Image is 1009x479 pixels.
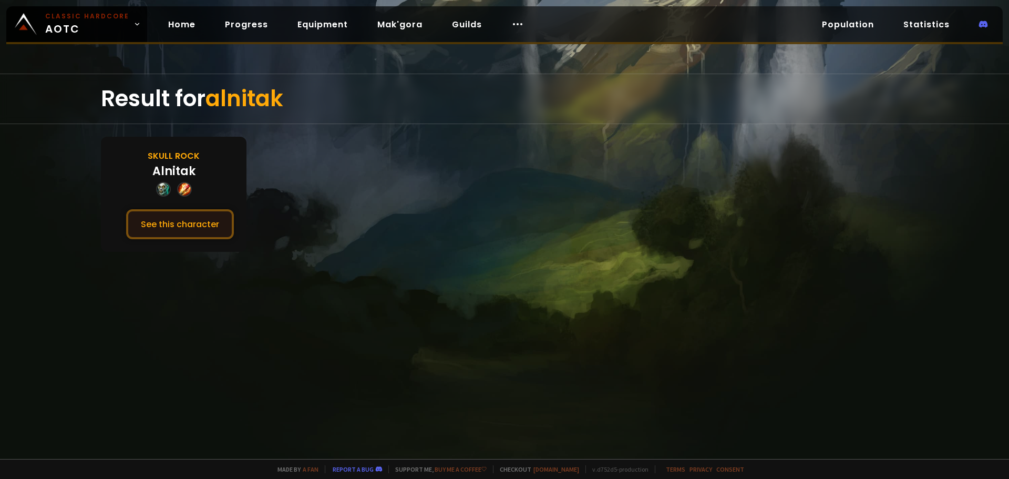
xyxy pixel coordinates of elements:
[435,465,487,473] a: Buy me a coffee
[895,14,958,35] a: Statistics
[493,465,579,473] span: Checkout
[444,14,490,35] a: Guilds
[369,14,431,35] a: Mak'gora
[666,465,685,473] a: Terms
[271,465,318,473] span: Made by
[814,14,882,35] a: Population
[217,14,276,35] a: Progress
[716,465,744,473] a: Consent
[160,14,204,35] a: Home
[303,465,318,473] a: a fan
[533,465,579,473] a: [DOMAIN_NAME]
[126,209,234,239] button: See this character
[101,74,908,124] div: Result for
[45,12,129,37] span: AOTC
[289,14,356,35] a: Equipment
[148,149,200,162] div: Skull Rock
[388,465,487,473] span: Support me,
[333,465,374,473] a: Report a bug
[6,6,147,42] a: Classic HardcoreAOTC
[152,162,195,180] div: Alnitak
[585,465,648,473] span: v. d752d5 - production
[45,12,129,21] small: Classic Hardcore
[205,83,283,114] span: alnitak
[689,465,712,473] a: Privacy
